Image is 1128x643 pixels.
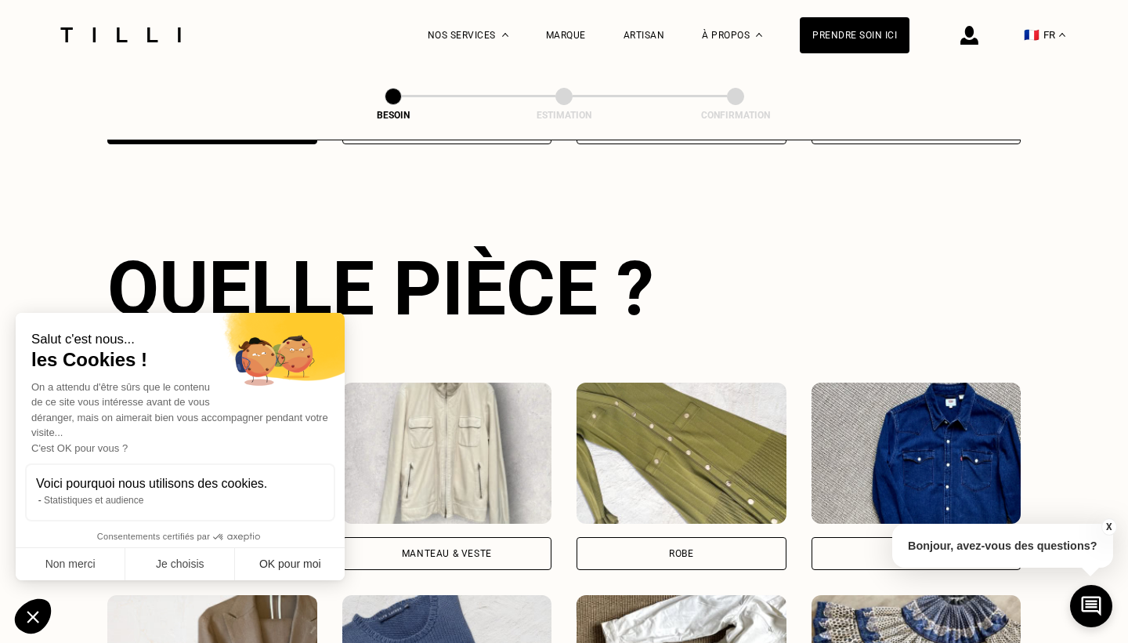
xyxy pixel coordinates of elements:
[756,33,762,37] img: Menu déroulant à propos
[1059,33,1065,37] img: menu déroulant
[1101,518,1116,536] button: X
[657,110,814,121] div: Confirmation
[892,524,1113,568] p: Bonjour, avez-vous des questions?
[812,383,1021,524] img: Tilli retouche votre Haut
[1024,27,1039,42] span: 🇫🇷
[546,30,586,41] a: Marque
[624,30,665,41] a: Artisan
[486,110,642,121] div: Estimation
[315,110,472,121] div: Besoin
[577,383,786,524] img: Tilli retouche votre Robe
[107,245,1021,332] div: Quelle pièce ?
[960,26,978,45] img: icône connexion
[800,17,909,53] a: Prendre soin ici
[669,549,693,558] div: Robe
[402,549,492,558] div: Manteau & Veste
[502,33,508,37] img: Menu déroulant
[55,27,186,42] img: Logo du service de couturière Tilli
[342,383,552,524] img: Tilli retouche votre Manteau & Veste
